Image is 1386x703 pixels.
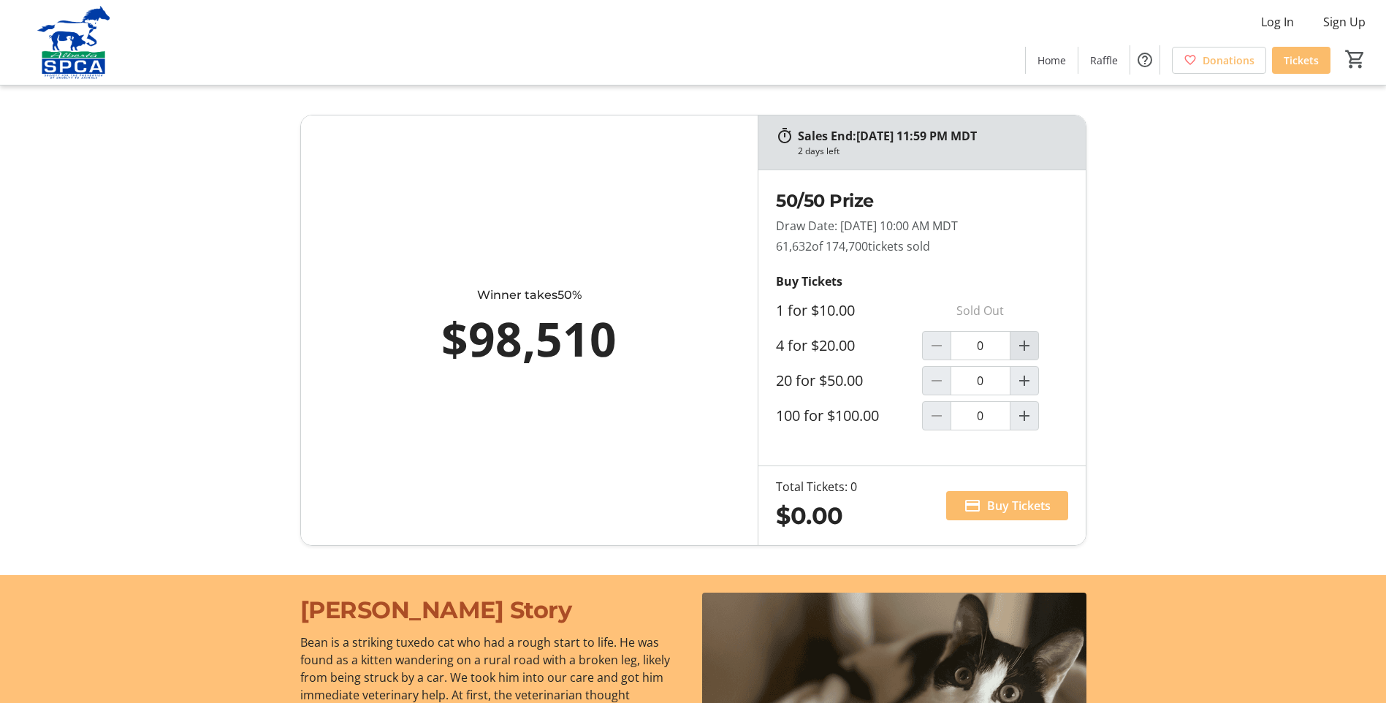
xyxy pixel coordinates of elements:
[1172,47,1266,74] a: Donations
[365,286,694,304] div: Winner takes
[776,337,855,354] label: 4 for $20.00
[776,302,855,319] label: 1 for $10.00
[1130,45,1160,75] button: Help
[776,273,842,289] strong: Buy Tickets
[9,6,139,79] img: Alberta SPCA's Logo
[365,304,694,374] div: $98,510
[557,288,582,302] span: 50%
[856,128,977,144] span: [DATE] 11:59 PM MDT
[1261,13,1294,31] span: Log In
[798,128,856,144] span: Sales End:
[776,498,857,533] div: $0.00
[922,296,1039,325] p: Sold Out
[1090,53,1118,68] span: Raffle
[1037,53,1066,68] span: Home
[1010,402,1038,430] button: Increment by one
[776,217,1068,235] p: Draw Date: [DATE] 10:00 AM MDT
[776,237,1068,255] p: 61,632 tickets sold
[1026,47,1078,74] a: Home
[1272,47,1330,74] a: Tickets
[300,596,572,624] span: [PERSON_NAME] Story
[798,145,839,158] div: 2 days left
[1323,13,1366,31] span: Sign Up
[1078,47,1130,74] a: Raffle
[1249,10,1306,34] button: Log In
[776,372,863,389] label: 20 for $50.00
[812,238,868,254] span: of 174,700
[1010,332,1038,360] button: Increment by one
[1203,53,1254,68] span: Donations
[946,491,1068,520] button: Buy Tickets
[776,478,857,495] div: Total Tickets: 0
[1311,10,1377,34] button: Sign Up
[1342,46,1368,72] button: Cart
[776,407,879,425] label: 100 for $100.00
[1010,367,1038,395] button: Increment by one
[1284,53,1319,68] span: Tickets
[987,497,1051,514] span: Buy Tickets
[776,188,1068,214] h2: 50/50 Prize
